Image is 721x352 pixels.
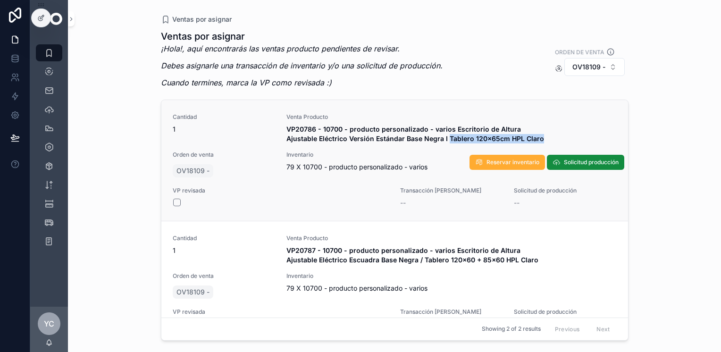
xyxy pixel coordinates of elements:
[564,58,625,76] button: Select Button
[469,155,545,170] button: Reservar inventario
[30,38,68,262] div: scrollable content
[173,235,275,242] span: Cantidad
[400,308,503,316] span: Transacción [PERSON_NAME]
[161,15,232,24] a: Ventas por asignar
[286,151,617,159] span: Inventario
[400,187,503,194] span: Transacción [PERSON_NAME]
[173,164,213,177] a: OV18109 -
[547,155,624,170] button: Solicitud producción
[486,159,539,166] span: Reservar inventario
[286,272,617,280] span: Inventario
[514,308,616,316] span: Solicitud de producción
[173,125,275,134] span: 1
[286,125,544,142] strong: VP20786 - 10700 - producto personalizado - varios Escritorio de Altura Ajustable Eléctrico Versió...
[514,187,616,194] span: Solicitud de producción
[161,44,400,53] em: ¡Hola!, aquí encontrarás las ventas producto pendientes de revisar.
[173,308,389,316] span: VP revisada
[173,187,389,194] span: VP revisada
[161,78,332,87] em: Cuando termines, marca la VP como revisada :)
[44,318,54,329] span: YC
[286,113,617,121] span: Venta Producto
[400,198,406,208] span: --
[514,198,520,208] span: --
[172,15,232,24] span: Ventas por asignar
[173,285,213,299] a: OV18109 -
[482,326,541,333] span: Showing 2 of 2 results
[555,48,604,56] label: Orden de venta
[564,159,619,166] span: Solicitud producción
[173,272,275,280] span: Orden de venta
[286,162,617,172] span: 79 X 10700 - producto personalizado - varios
[286,284,617,293] span: 79 X 10700 - producto personalizado - varios
[173,246,275,255] span: 1
[161,61,443,70] em: Debes asignarle una transacción de inventario y/o una solicitud de producción.
[286,235,617,242] span: Venta Producto
[173,151,275,159] span: Orden de venta
[173,113,275,121] span: Cantidad
[572,62,605,72] span: OV18109 -
[176,287,210,297] span: OV18109 -
[176,166,210,176] span: OV18109 -
[161,30,443,43] h1: Ventas por asignar
[286,246,538,264] strong: VP20787 - 10700 - producto personalizado - varios Escritorio de Altura Ajustable Eléctrico Escuad...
